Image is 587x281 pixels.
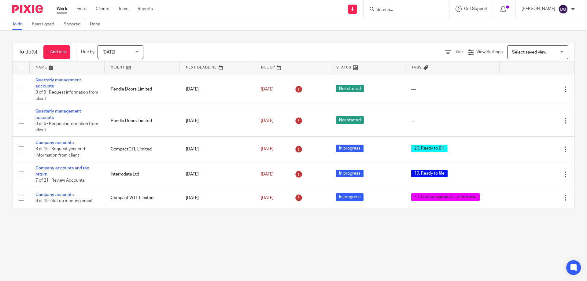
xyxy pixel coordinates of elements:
[138,6,153,12] a: Reports
[64,18,85,30] a: Snoozed
[261,196,274,200] span: [DATE]
[76,6,87,12] a: Email
[105,74,180,105] td: Pendle Doors Limited
[464,7,488,11] span: Get Support
[35,109,81,120] a: Quarterly management accounts
[411,118,493,124] div: ---
[118,6,128,12] a: Team
[412,66,422,69] span: Tags
[35,147,85,158] span: 3 of 15 · Request year end information from client
[336,116,364,124] span: Not started
[35,122,98,132] span: 0 of 5 · Request information from client
[411,145,447,152] span: 20. Ready to Bill
[35,78,81,88] a: Quarterly management accounts
[32,18,59,30] a: Reassigned
[180,187,255,209] td: [DATE]
[102,50,115,54] span: [DATE]
[336,85,364,92] span: Not started
[411,170,448,177] span: 19. Ready to file
[261,119,274,123] span: [DATE]
[411,193,480,201] span: 17. Out for signature - electronic
[57,6,67,12] a: Work
[261,87,274,91] span: [DATE]
[336,145,364,152] span: In progress
[35,90,98,101] span: 0 of 5 · Request information from client
[19,49,37,55] h1: To do
[90,18,105,30] a: Done
[12,5,43,13] img: Pixie
[453,50,463,54] span: Filter
[512,50,546,54] span: Select saved view
[35,166,89,176] a: Company accounts and tax return
[411,86,493,92] div: ---
[105,162,180,187] td: Interrodata Ltd
[35,199,92,203] span: 6 of 15 · Set up meeting email
[35,178,85,183] span: 7 of 21 · Review Accounts
[31,50,37,54] span: (5)
[105,137,180,162] td: CompactGTL Limited
[12,18,27,30] a: To do
[35,193,74,197] a: Company accounts
[180,137,255,162] td: [DATE]
[180,74,255,105] td: [DATE]
[96,6,109,12] a: Clients
[261,172,274,176] span: [DATE]
[476,50,503,54] span: View Settings
[81,49,94,55] p: Due by
[180,105,255,137] td: [DATE]
[558,4,568,14] img: svg%3E
[35,141,74,145] a: Company accounts
[522,6,555,12] p: [PERSON_NAME]
[180,162,255,187] td: [DATE]
[43,45,70,59] a: + Add task
[376,7,431,13] input: Search
[105,105,180,137] td: Pendle Doors Limited
[336,170,364,177] span: In progress
[105,187,180,209] td: Compact WTL Limited
[336,193,364,201] span: In progress
[261,147,274,151] span: [DATE]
